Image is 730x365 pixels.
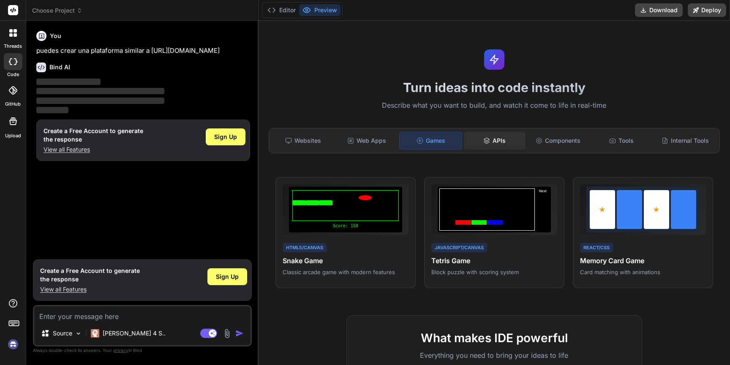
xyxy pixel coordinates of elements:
img: attachment [222,329,232,338]
p: Describe what you want to build, and watch it come to life in real-time [264,100,725,111]
p: Everything you need to bring your ideas to life [360,350,628,360]
span: ‌ [36,88,164,94]
button: Download [635,3,683,17]
h1: Turn ideas into code instantly [264,80,725,95]
span: Sign Up [216,272,239,281]
label: code [7,71,19,78]
div: Websites [272,132,334,150]
h4: Tetris Game [431,256,557,266]
label: GitHub [5,101,21,108]
div: Games [399,132,462,150]
p: Classic arcade game with modern features [283,268,409,276]
div: Tools [591,132,652,150]
label: threads [4,43,22,50]
span: Sign Up [214,133,237,141]
img: Pick Models [75,330,82,337]
img: icon [235,329,244,338]
button: Deploy [688,3,726,17]
p: View all Features [44,145,143,154]
p: Card matching with animations [580,268,706,276]
p: [PERSON_NAME] 4 S.. [103,329,166,338]
h1: Create a Free Account to generate the response [40,267,140,283]
label: Upload [5,132,21,139]
div: JavaScript/Canvas [431,243,487,253]
span: ‌ [36,107,68,113]
span: privacy [113,348,128,353]
h4: Memory Card Game [580,256,706,266]
h4: Snake Game [283,256,409,266]
div: React/CSS [580,243,613,253]
p: Block puzzle with scoring system [431,268,557,276]
img: signin [6,337,20,351]
div: Web Apps [336,132,398,150]
h6: Bind AI [49,63,70,71]
p: Source [53,329,72,338]
div: Next [537,188,549,231]
p: puedes crear una plataforma similar a [URL][DOMAIN_NAME] [36,46,250,56]
span: ‌ [36,79,101,85]
div: Components [527,132,589,150]
p: View all Features [40,285,140,294]
div: APIs [464,132,526,150]
img: Claude 4 Sonnet [91,329,99,338]
span: Choose Project [32,6,82,15]
h1: Create a Free Account to generate the response [44,127,143,144]
button: Preview [299,4,340,16]
div: HTML5/Canvas [283,243,327,253]
button: Editor [264,4,299,16]
h2: What makes IDE powerful [360,329,628,347]
h6: You [50,32,61,40]
div: Score: 150 [292,223,399,229]
div: Internal Tools [654,132,716,150]
span: ‌ [36,98,164,104]
p: Always double-check its answers. Your in Bind [33,346,252,354]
